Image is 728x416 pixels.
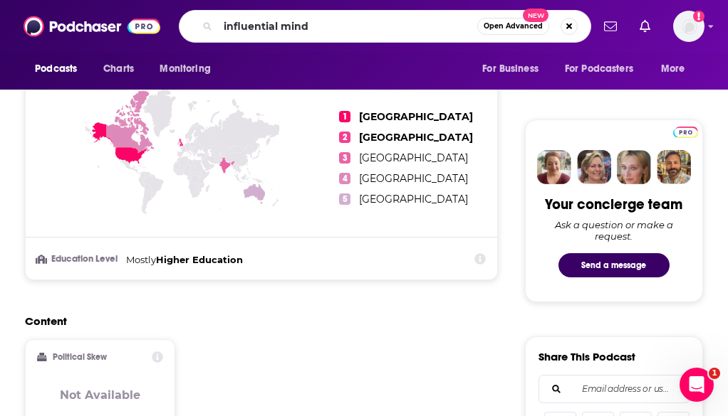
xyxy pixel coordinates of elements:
span: For Business [482,59,539,79]
span: [GEOGRAPHIC_DATA] [359,131,473,144]
button: open menu [651,55,703,82]
span: [GEOGRAPHIC_DATA] [359,193,468,206]
h2: Political Skew [53,352,107,362]
img: Podchaser Pro [673,127,698,138]
a: Charts [94,55,142,82]
button: open menu [556,55,654,82]
img: Barbara Profile [577,150,611,184]
img: Sydney Profile [537,150,571,184]
button: Show profile menu [673,11,704,42]
img: Jules Profile [617,150,651,184]
input: Email address or username... [551,375,677,402]
input: Search podcasts, credits, & more... [218,15,477,38]
div: Your concierge team [545,196,682,213]
h3: Share This Podcast [539,350,635,363]
h2: Content [25,314,487,328]
button: Open AdvancedNew [477,18,549,35]
span: New [523,9,548,22]
span: For Podcasters [565,59,633,79]
div: Search followers [539,375,690,403]
span: [GEOGRAPHIC_DATA] [359,172,468,185]
a: Show notifications dropdown [598,14,623,38]
span: Higher Education [156,254,243,265]
span: Monitoring [160,59,210,79]
button: open menu [25,55,95,82]
span: 2 [339,132,350,143]
span: 3 [339,152,350,164]
span: 4 [339,173,350,184]
span: [GEOGRAPHIC_DATA] [359,151,468,164]
span: Open Advanced [484,23,543,30]
button: open menu [150,55,229,82]
span: Logged in as juliahaav [673,11,704,42]
img: Podchaser - Follow, Share and Rate Podcasts [24,13,160,40]
h3: Not Available [60,388,140,402]
iframe: Intercom live chat [680,368,714,402]
span: 5 [339,193,350,205]
div: Search podcasts, credits, & more... [179,10,591,43]
a: Pro website [673,124,698,138]
img: Jon Profile [657,150,691,184]
span: More [661,59,685,79]
img: User Profile [673,11,704,42]
span: Podcasts [35,59,77,79]
div: Ask a question or make a request. [539,219,690,242]
span: Charts [103,59,134,79]
span: Mostly [126,254,156,265]
span: [GEOGRAPHIC_DATA] [359,110,473,123]
button: Send a message [558,253,670,277]
a: Show notifications dropdown [634,14,656,38]
span: 1 [709,368,720,379]
button: open menu [472,55,556,82]
h3: Education Level [37,255,120,264]
span: 1 [339,111,350,122]
svg: Add a profile image [693,11,704,22]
